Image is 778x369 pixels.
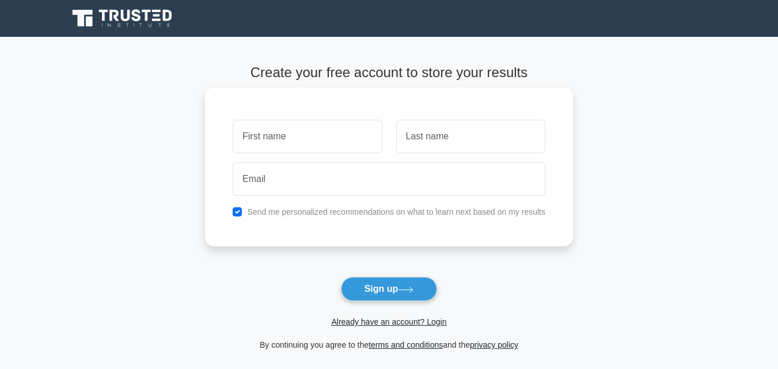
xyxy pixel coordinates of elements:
[233,120,382,153] input: First name
[341,277,438,301] button: Sign up
[470,340,518,349] a: privacy policy
[205,64,573,81] h4: Create your free account to store your results
[331,317,446,326] a: Already have an account? Login
[233,162,545,196] input: Email
[198,338,580,352] div: By continuing you agree to the and the
[369,340,443,349] a: terms and conditions
[396,120,545,153] input: Last name
[247,207,545,216] label: Send me personalized recommendations on what to learn next based on my results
